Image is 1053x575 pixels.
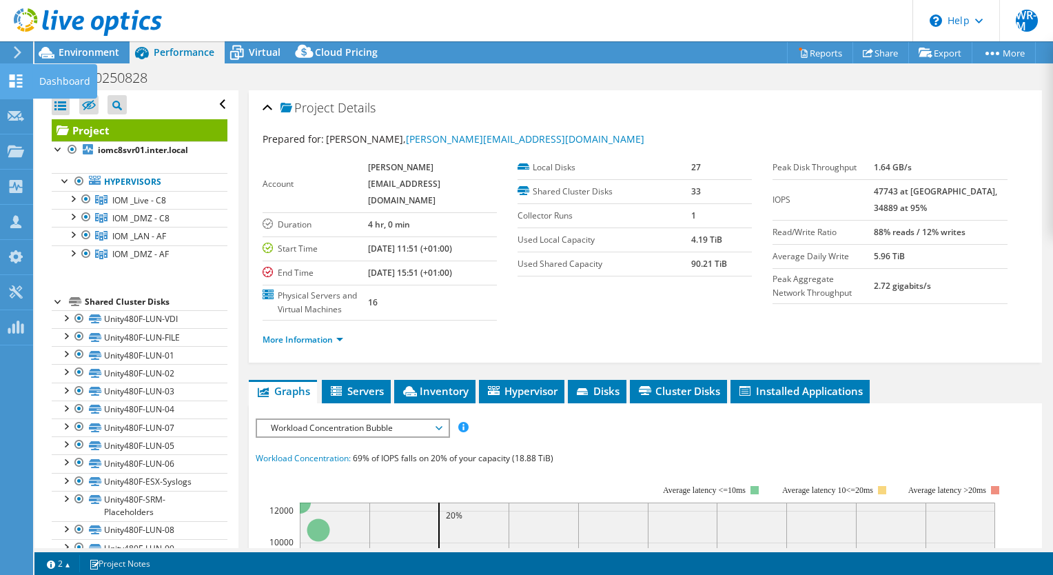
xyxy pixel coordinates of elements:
[637,384,720,398] span: Cluster Disks
[368,267,452,279] b: [DATE] 15:51 (+01:00)
[773,272,874,300] label: Peak Aggregate Network Throughput
[52,191,227,209] a: IOM _Live - C8
[52,491,227,521] a: Unity480F-SRM-Placeholders
[52,383,227,401] a: Unity480F-LUN-03
[737,384,863,398] span: Installed Applications
[691,210,696,221] b: 1
[52,418,227,436] a: Unity480F-LUN-07
[32,64,97,99] div: Dashboard
[112,248,169,260] span: IOM _DMZ - AF
[98,144,188,156] b: iomc8svr01.inter.local
[852,42,909,63] a: Share
[52,310,227,328] a: Unity480F-LUN-VDI
[874,280,931,292] b: 2.72 gigabits/s
[52,119,227,141] a: Project
[52,539,227,557] a: Unity480F-LUN-09
[112,230,166,242] span: IOM _LAN - AF
[112,212,170,224] span: IOM _DMZ - C8
[691,258,727,270] b: 90.21 TiB
[908,42,972,63] a: Export
[663,485,746,495] tspan: Average latency <=10ms
[52,227,227,245] a: IOM _LAN - AF
[782,485,873,495] tspan: Average latency 10<=20ms
[52,401,227,418] a: Unity480F-LUN-04
[338,99,376,116] span: Details
[52,473,227,491] a: Unity480F-ESX-Syslogs
[406,132,644,145] a: [PERSON_NAME][EMAIL_ADDRESS][DOMAIN_NAME]
[518,185,691,199] label: Shared Cluster Disks
[154,46,214,59] span: Performance
[874,250,905,262] b: 5.96 TiB
[368,296,378,308] b: 16
[1016,10,1038,32] span: WR-M
[263,177,368,191] label: Account
[518,161,691,174] label: Local Disks
[269,536,294,548] text: 10000
[326,132,644,145] span: [PERSON_NAME],
[52,245,227,263] a: IOM _DMZ - AF
[52,173,227,191] a: Hypervisors
[37,555,80,572] a: 2
[874,226,965,238] b: 88% reads / 12% writes
[773,250,874,263] label: Average Daily Write
[263,218,368,232] label: Duration
[691,234,722,245] b: 4.19 TiB
[264,420,441,436] span: Workload Concentration Bubble
[256,452,351,464] span: Workload Concentration:
[79,555,160,572] a: Project Notes
[368,219,410,230] b: 4 hr, 0 min
[368,243,452,254] b: [DATE] 11:51 (+01:00)
[315,46,378,59] span: Cloud Pricing
[518,233,691,247] label: Used Local Capacity
[52,454,227,472] a: Unity480F-LUN-06
[401,384,469,398] span: Inventory
[353,452,553,464] span: 69% of IOPS falls on 20% of your capacity (18.88 TiB)
[518,209,691,223] label: Collector Runs
[52,141,227,159] a: iomc8svr01.inter.local
[787,42,853,63] a: Reports
[908,485,985,495] text: Average latency >20ms
[59,46,119,59] span: Environment
[486,384,558,398] span: Hypervisor
[263,289,368,316] label: Physical Servers and Virtual Machines
[368,161,440,206] b: [PERSON_NAME][EMAIL_ADDRESS][DOMAIN_NAME]
[874,185,997,214] b: 47743 at [GEOGRAPHIC_DATA], 34889 at 95%
[112,194,166,206] span: IOM _Live - C8
[773,193,874,207] label: IOPS
[263,242,368,256] label: Start Time
[85,294,227,310] div: Shared Cluster Disks
[263,334,343,345] a: More Information
[52,328,227,346] a: Unity480F-LUN-FILE
[930,14,942,27] svg: \n
[263,266,368,280] label: End Time
[518,257,691,271] label: Used Shared Capacity
[773,161,874,174] label: Peak Disk Throughput
[256,384,310,398] span: Graphs
[52,346,227,364] a: Unity480F-LUN-01
[972,42,1036,63] a: More
[269,505,294,516] text: 12000
[575,384,620,398] span: Disks
[691,185,701,197] b: 33
[773,225,874,239] label: Read/Write Ratio
[249,46,280,59] span: Virtual
[329,384,384,398] span: Servers
[263,132,324,145] label: Prepared for:
[52,364,227,382] a: Unity480F-LUN-02
[52,436,227,454] a: Unity480F-LUN-05
[691,161,701,173] b: 27
[52,521,227,539] a: Unity480F-LUN-08
[280,101,334,115] span: Project
[45,70,169,85] h1: NPW_20250828
[874,161,912,173] b: 1.64 GB/s
[446,510,462,521] text: 20%
[52,209,227,227] a: IOM _DMZ - C8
